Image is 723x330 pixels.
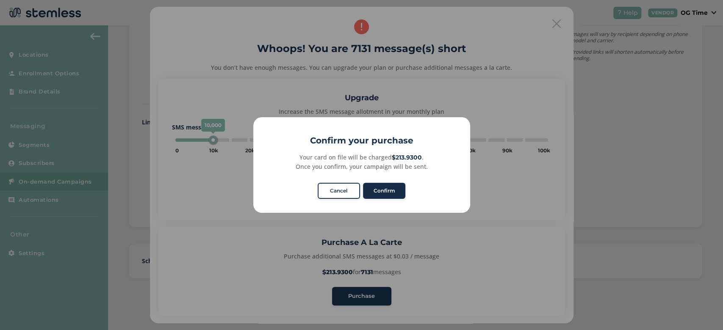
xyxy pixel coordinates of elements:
[318,183,360,199] button: Cancel
[363,183,405,199] button: Confirm
[263,153,460,171] div: Your card on file will be charged . Once you confirm, your campaign will be sent.
[253,134,470,147] h2: Confirm your purchase
[392,154,422,161] strong: $213.9300
[681,289,723,330] iframe: Chat Widget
